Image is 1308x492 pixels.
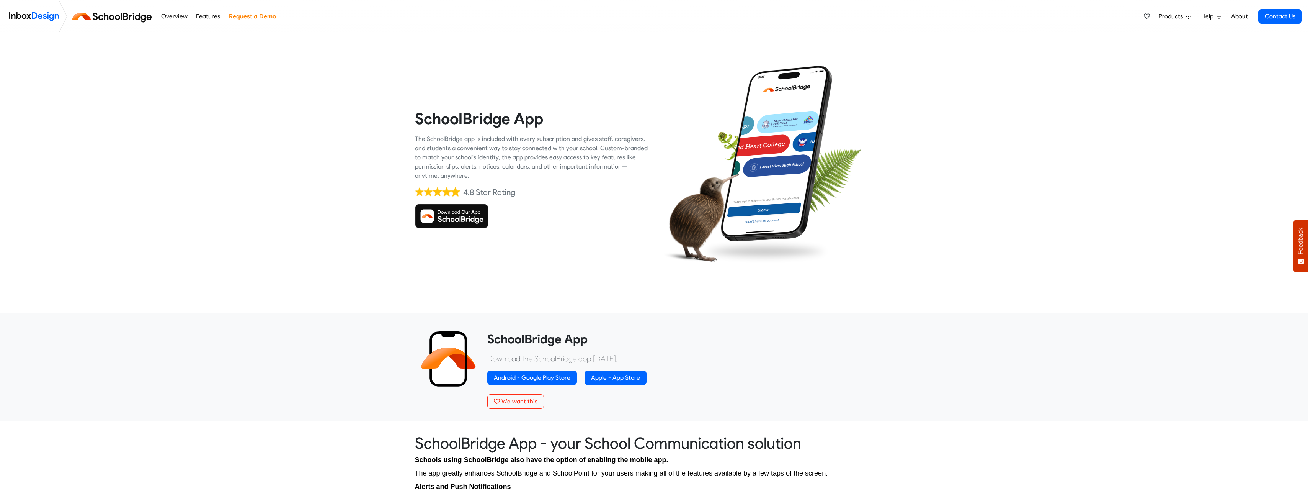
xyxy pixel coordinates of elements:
[1229,9,1250,24] a: About
[415,109,648,128] heading: SchoolBridge App
[487,394,544,409] button: We want this
[1258,9,1302,24] a: Contact Us
[415,433,893,453] heading: SchoolBridge App - your School Communication solution
[194,9,222,24] a: Features
[415,483,511,490] strong: Alerts and Push Notifications
[415,204,488,228] img: Download SchoolBridge App
[585,371,647,385] a: Apple - App Store
[487,353,888,364] p: Download the SchoolBridge app [DATE]:
[1297,228,1304,254] span: Feedback
[487,331,888,347] heading: SchoolBridge App
[70,7,157,26] img: schoolbridge logo
[1159,12,1186,21] span: Products
[501,398,537,405] span: We want this
[415,134,648,180] div: The SchoolBridge app is included with every subscription and gives staff, caregivers, and student...
[415,469,828,477] span: The app greatly enhances SchoolBridge and SchoolPoint for your users making all of the features a...
[1201,12,1217,21] span: Help
[159,9,189,24] a: Overview
[660,167,739,268] img: kiwi_bird.png
[487,371,577,385] a: Android - Google Play Store
[715,65,838,242] img: phone.png
[1198,9,1225,24] a: Help
[415,456,668,464] span: Schools using SchoolBridge also have the option of enabling the mobile app.
[463,187,515,198] div: 4.8 Star Rating
[421,331,476,387] img: 2022_01_13_icon_sb_app.svg
[1156,9,1194,24] a: Products
[1293,220,1308,272] button: Feedback - Show survey
[227,9,278,24] a: Request a Demo
[699,237,832,266] img: shadow.png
